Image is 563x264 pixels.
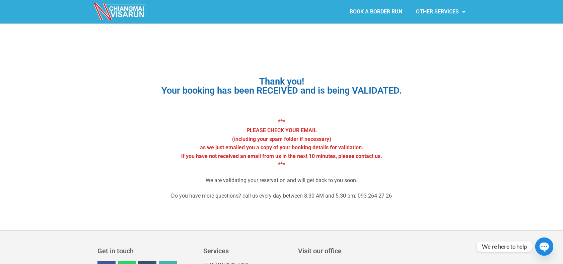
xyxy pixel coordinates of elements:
[109,176,454,185] p: We are validating your reservation and will get back to you soon.
[109,192,454,200] p: Do you have more questions? call us every day between 8:30 AM and 5:30 pm: 093 264 27 26
[97,248,197,254] h3: Get in touch
[109,77,454,95] h1: Thank you! Your booking has been RECEIVED and is being VALIDATED.
[181,144,382,168] strong: as we just emailed you a copy of your booking details for validation. if you have not received an...
[298,248,465,254] h3: Visit our office
[343,4,409,19] a: BOOK A BORDER RUN
[409,4,472,19] a: OTHER SERVICES
[203,248,291,254] h3: Services
[232,118,331,142] strong: *** PLEASE CHECK YOUR EMAIL (including your spam folder if necessary)
[281,4,472,19] nav: Menu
